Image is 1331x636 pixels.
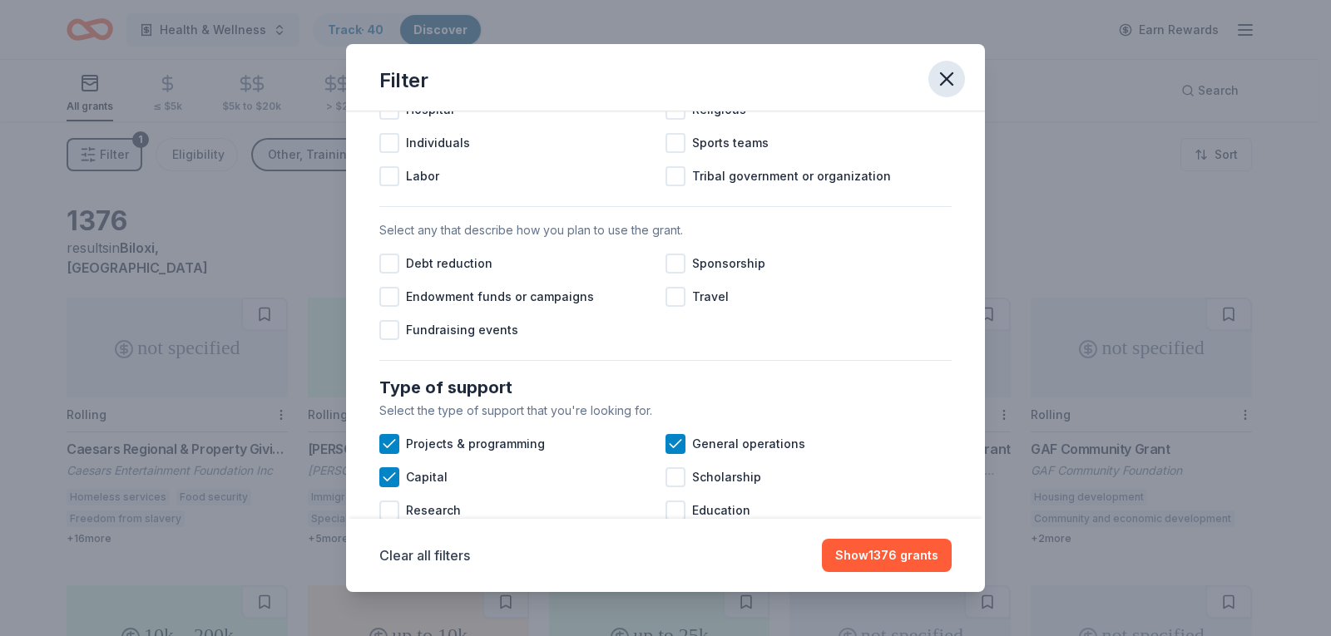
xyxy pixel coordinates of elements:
[406,287,594,307] span: Endowment funds or campaigns
[406,467,448,487] span: Capital
[822,539,952,572] button: Show1376 grants
[692,133,769,153] span: Sports teams
[692,166,891,186] span: Tribal government or organization
[692,434,805,454] span: General operations
[692,467,761,487] span: Scholarship
[406,500,461,520] span: Research
[406,254,492,274] span: Debt reduction
[379,401,952,421] div: Select the type of support that you're looking for.
[692,287,729,307] span: Travel
[406,434,545,454] span: Projects & programming
[379,545,470,565] button: Clear all filters
[379,220,952,240] div: Select any that describe how you plan to use the grant.
[379,67,428,94] div: Filter
[406,166,439,186] span: Labor
[692,254,765,274] span: Sponsorship
[379,374,952,401] div: Type of support
[406,133,470,153] span: Individuals
[692,500,750,520] span: Education
[406,320,518,340] span: Fundraising events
